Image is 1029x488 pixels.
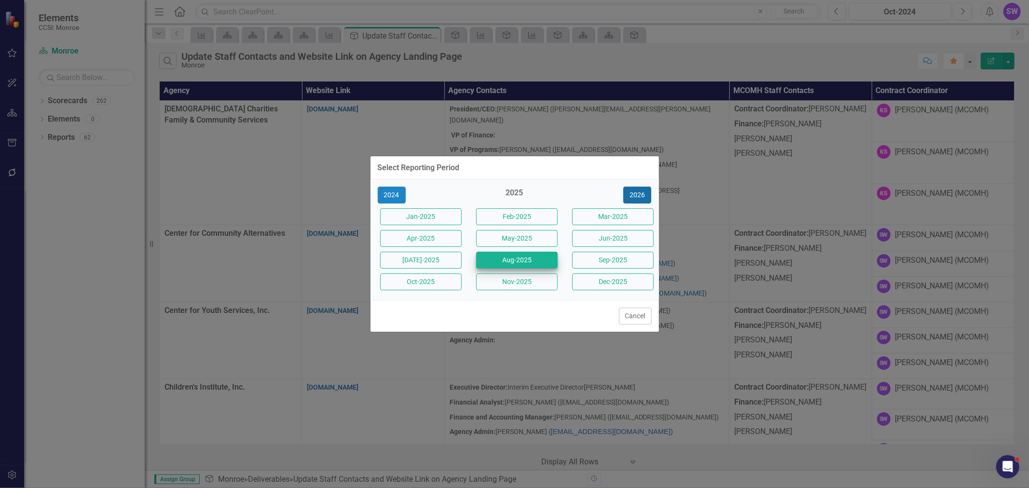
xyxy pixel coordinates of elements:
[380,208,462,225] button: Jan-2025
[476,273,558,290] button: Nov-2025
[619,308,652,325] button: Cancel
[996,455,1019,478] iframe: Intercom live chat
[476,208,558,225] button: Feb-2025
[572,230,654,247] button: Jun-2025
[572,252,654,269] button: Sep-2025
[476,230,558,247] button: May-2025
[476,252,558,269] button: Aug-2025
[474,188,555,203] div: 2025
[378,187,406,203] button: 2024
[378,163,460,172] div: Select Reporting Period
[380,230,462,247] button: Apr-2025
[380,273,462,290] button: Oct-2025
[572,273,654,290] button: Dec-2025
[623,187,651,203] button: 2026
[380,252,462,269] button: [DATE]-2025
[572,208,654,225] button: Mar-2025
